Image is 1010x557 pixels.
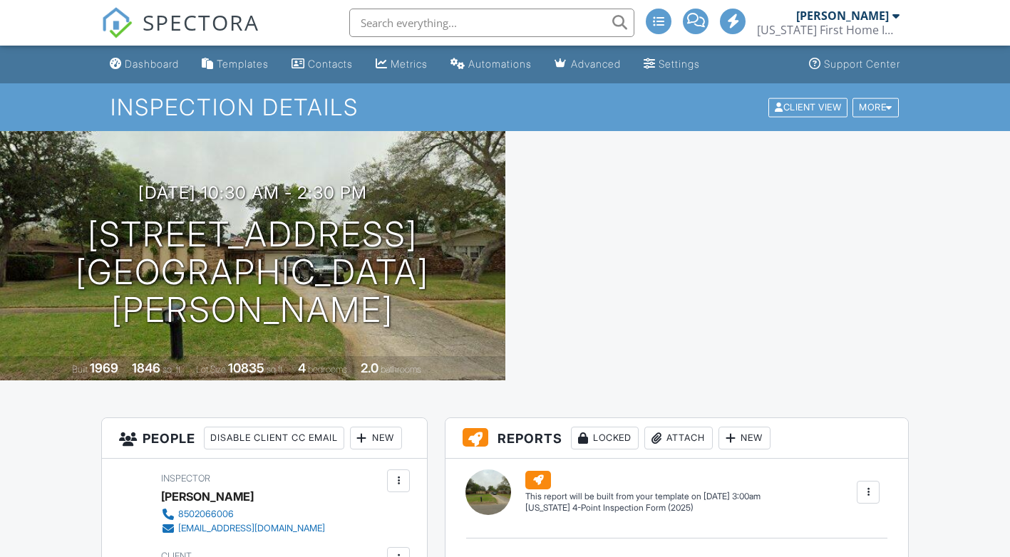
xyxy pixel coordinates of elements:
[101,7,133,38] img: The Best Home Inspection Software - Spectora
[824,58,900,70] div: Support Center
[143,7,259,37] span: SPECTORA
[110,95,900,120] h1: Inspection Details
[161,521,325,536] a: [EMAIL_ADDRESS][DOMAIN_NAME]
[638,51,706,78] a: Settings
[101,19,259,49] a: SPECTORA
[644,427,713,449] div: Attach
[350,427,402,449] div: New
[391,58,428,70] div: Metrics
[757,23,900,37] div: Florida First Home Inspections
[267,364,284,375] span: sq.ft.
[445,51,537,78] a: Automations (Advanced)
[549,51,627,78] a: Advanced
[196,364,226,375] span: Lot Size
[72,364,88,375] span: Built
[298,360,306,375] div: 4
[525,491,761,502] div: This report will be built from your template on [DATE] 3:00am
[308,364,347,375] span: bedrooms
[381,364,421,375] span: bathrooms
[796,9,889,23] div: [PERSON_NAME]
[349,9,634,37] input: Search everything...
[370,51,433,78] a: Metrics
[204,427,344,449] div: Disable Client CC Email
[196,51,274,78] a: Templates
[718,427,771,449] div: New
[102,418,427,459] h3: People
[571,58,621,70] div: Advanced
[125,58,179,70] div: Dashboard
[138,183,367,202] h3: [DATE] 10:30 am - 2:30 pm
[308,58,353,70] div: Contacts
[228,360,264,375] div: 10835
[852,98,899,117] div: More
[571,427,639,449] div: Locked
[178,523,325,534] div: [EMAIL_ADDRESS][DOMAIN_NAME]
[90,360,118,375] div: 1969
[161,486,254,507] div: [PERSON_NAME]
[217,58,269,70] div: Templates
[132,360,160,375] div: 1846
[104,51,185,78] a: Dashboard
[161,507,325,521] a: 8502066006
[768,98,847,117] div: Client View
[468,58,532,70] div: Automations
[445,418,908,459] h3: Reports
[361,360,378,375] div: 2.0
[286,51,359,78] a: Contacts
[178,509,234,520] div: 8502066006
[803,51,906,78] a: Support Center
[525,502,761,514] div: [US_STATE] 4-Point Inspection Form (2025)
[163,364,182,375] span: sq. ft.
[161,473,210,484] span: Inspector
[767,101,851,112] a: Client View
[23,216,483,328] h1: [STREET_ADDRESS] [GEOGRAPHIC_DATA][PERSON_NAME]
[659,58,700,70] div: Settings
